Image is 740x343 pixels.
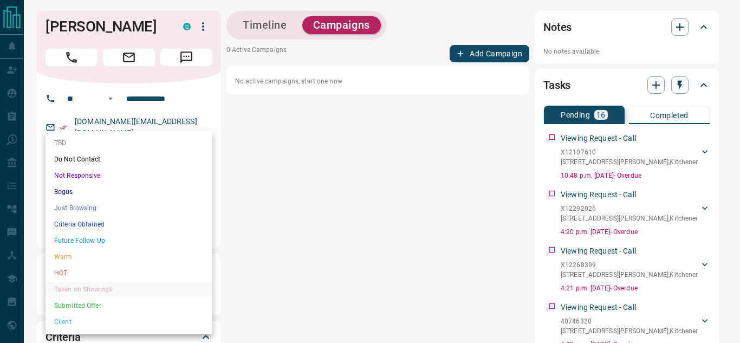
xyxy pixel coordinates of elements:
[46,184,212,200] li: Bogus
[46,314,212,330] li: Client
[46,232,212,249] li: Future Follow Up
[46,167,212,184] li: Not Responsive
[46,249,212,265] li: Warm
[46,200,212,216] li: Just Browsing
[46,135,212,151] li: TBD
[46,216,212,232] li: Criteria Obtained
[46,297,212,314] li: Submitted Offer
[46,151,212,167] li: Do Not Contact
[46,265,212,281] li: HOT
